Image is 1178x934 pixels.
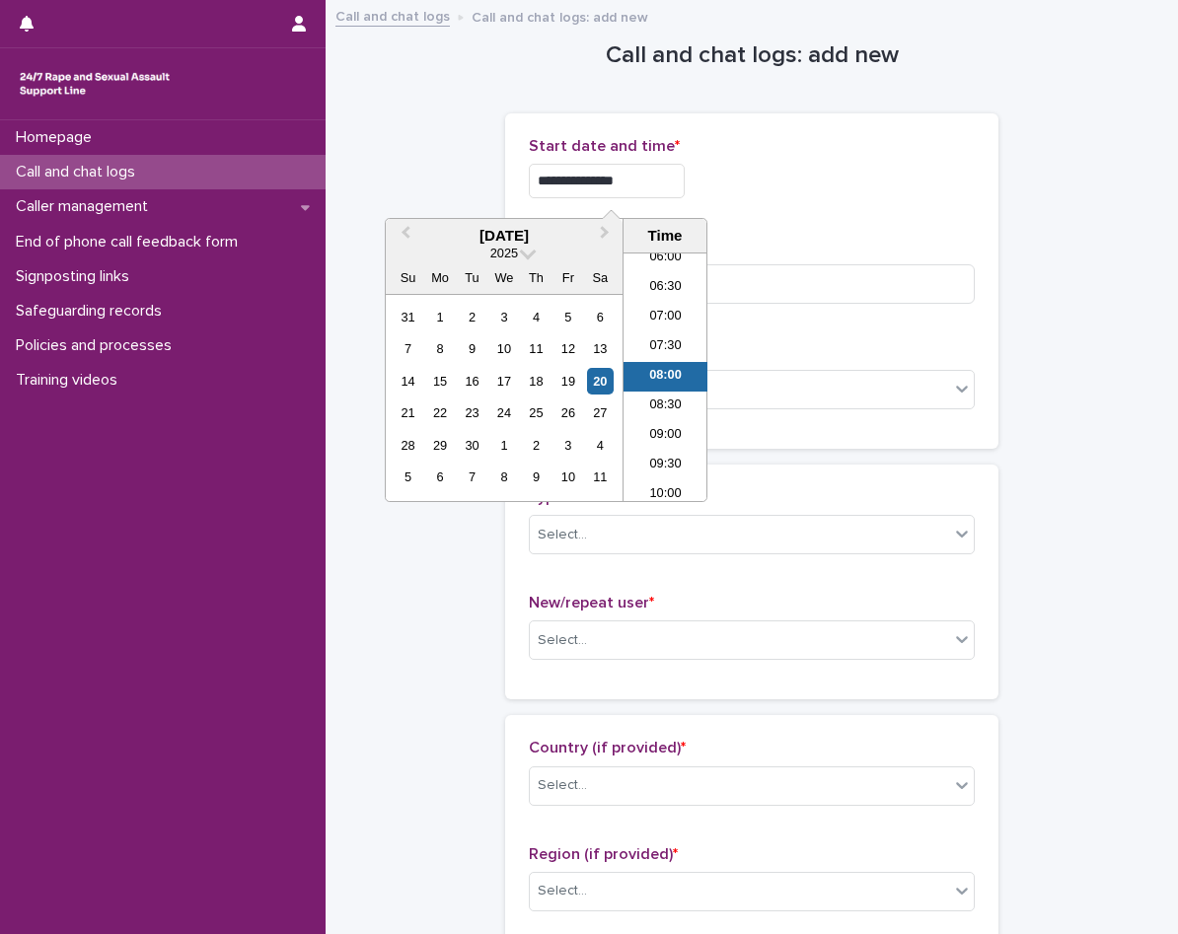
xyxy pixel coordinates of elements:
div: Time [628,227,701,245]
li: 09:00 [624,421,707,451]
div: Choose Saturday, October 11th, 2025 [587,464,614,490]
img: rhQMoQhaT3yELyF149Cw [16,64,174,104]
div: We [490,264,517,291]
div: Choose Friday, October 3rd, 2025 [554,432,581,459]
li: 06:00 [624,244,707,273]
div: Choose Friday, September 19th, 2025 [554,368,581,395]
div: month 2025-09 [392,301,616,493]
div: Choose Thursday, September 11th, 2025 [523,335,550,362]
div: Choose Wednesday, October 8th, 2025 [490,464,517,490]
button: Previous Month [388,221,419,252]
div: Choose Saturday, September 20th, 2025 [587,368,614,395]
div: Th [523,264,550,291]
div: Choose Saturday, September 27th, 2025 [587,399,614,426]
div: Select... [538,525,587,545]
li: 07:30 [624,332,707,362]
span: Country (if provided) [529,740,686,755]
li: 10:00 [624,480,707,510]
div: Choose Wednesday, September 3rd, 2025 [490,304,517,330]
div: Fr [554,264,581,291]
a: Call and chat logs [335,4,450,27]
div: Su [395,264,421,291]
h1: Call and chat logs: add new [505,41,998,70]
div: Choose Monday, September 1st, 2025 [426,304,453,330]
div: Choose Tuesday, September 23rd, 2025 [459,399,485,426]
div: Sa [587,264,614,291]
li: 07:00 [624,303,707,332]
li: 09:30 [624,451,707,480]
div: Choose Sunday, October 5th, 2025 [395,464,421,490]
div: Choose Saturday, October 4th, 2025 [587,432,614,459]
div: Choose Wednesday, October 1st, 2025 [490,432,517,459]
p: Homepage [8,128,108,147]
div: Choose Friday, September 26th, 2025 [554,399,581,426]
div: Choose Tuesday, September 16th, 2025 [459,368,485,395]
div: Choose Thursday, September 18th, 2025 [523,368,550,395]
div: Choose Thursday, October 9th, 2025 [523,464,550,490]
div: Choose Thursday, October 2nd, 2025 [523,432,550,459]
div: Select... [538,630,587,651]
div: Select... [538,881,587,901]
div: Choose Monday, September 15th, 2025 [426,368,453,395]
span: Region (if provided) [529,846,678,862]
span: 2025 [490,246,518,260]
div: Choose Tuesday, October 7th, 2025 [459,464,485,490]
div: Choose Wednesday, September 17th, 2025 [490,368,517,395]
div: Choose Friday, September 12th, 2025 [554,335,581,362]
div: [DATE] [386,227,623,245]
span: Start date and time [529,138,680,154]
div: Choose Sunday, September 28th, 2025 [395,432,421,459]
span: New/repeat user [529,595,654,611]
p: Call and chat logs: add new [472,5,648,27]
div: Choose Monday, October 6th, 2025 [426,464,453,490]
div: Select... [538,775,587,796]
div: Choose Thursday, September 4th, 2025 [523,304,550,330]
div: Choose Friday, October 10th, 2025 [554,464,581,490]
li: 08:30 [624,392,707,421]
div: Choose Sunday, September 21st, 2025 [395,399,421,426]
p: Policies and processes [8,336,187,355]
p: Signposting links [8,267,145,286]
div: Choose Saturday, September 6th, 2025 [587,304,614,330]
div: Choose Tuesday, September 30th, 2025 [459,432,485,459]
div: Choose Wednesday, September 10th, 2025 [490,335,517,362]
div: Choose Wednesday, September 24th, 2025 [490,399,517,426]
div: Choose Monday, September 22nd, 2025 [426,399,453,426]
div: Choose Sunday, August 31st, 2025 [395,304,421,330]
li: 06:30 [624,273,707,303]
div: Choose Friday, September 5th, 2025 [554,304,581,330]
div: Choose Sunday, September 14th, 2025 [395,368,421,395]
p: Caller management [8,197,164,216]
div: Tu [459,264,485,291]
div: Mo [426,264,453,291]
p: Call and chat logs [8,163,151,181]
div: Choose Tuesday, September 9th, 2025 [459,335,485,362]
p: End of phone call feedback form [8,233,254,251]
div: Choose Thursday, September 25th, 2025 [523,399,550,426]
div: Choose Tuesday, September 2nd, 2025 [459,304,485,330]
div: Choose Saturday, September 13th, 2025 [587,335,614,362]
div: Choose Monday, September 29th, 2025 [426,432,453,459]
p: Training videos [8,371,133,390]
div: Choose Monday, September 8th, 2025 [426,335,453,362]
button: Next Month [591,221,623,252]
li: 08:00 [624,362,707,392]
p: Safeguarding records [8,302,178,321]
div: Choose Sunday, September 7th, 2025 [395,335,421,362]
